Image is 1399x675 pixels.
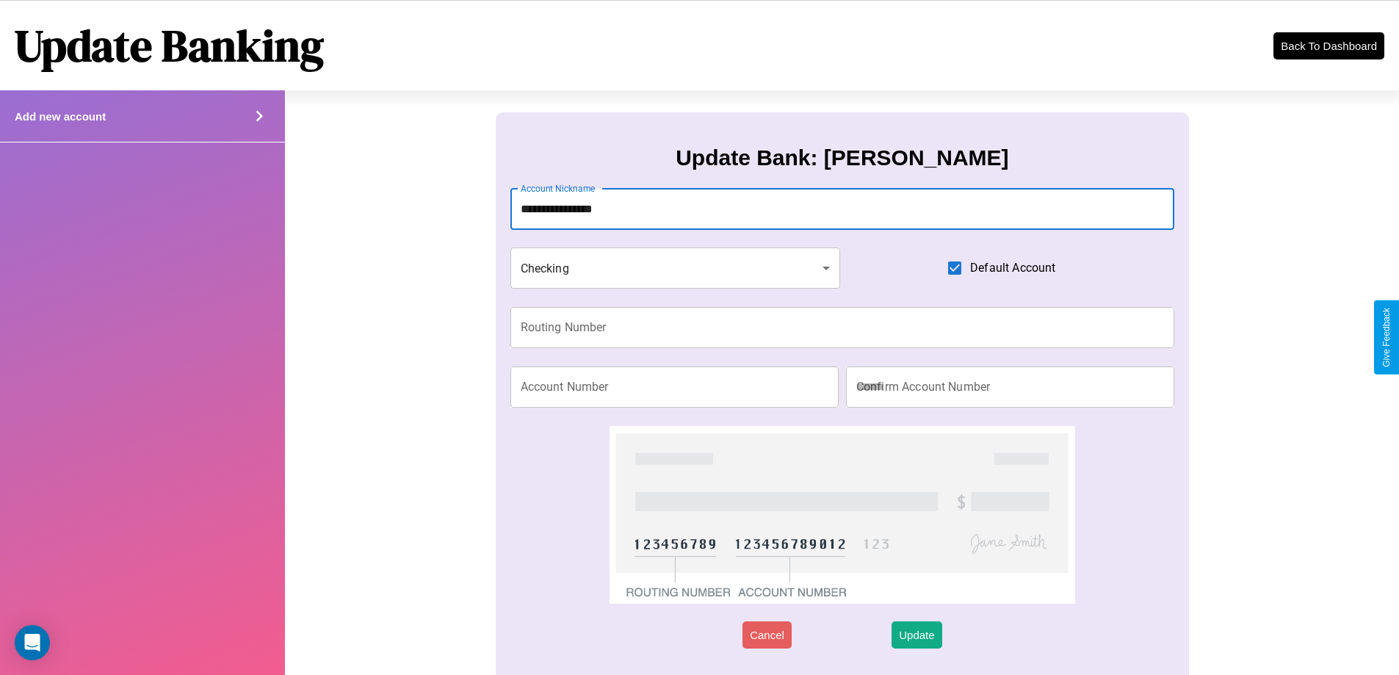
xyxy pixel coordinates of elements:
button: Back To Dashboard [1273,32,1384,59]
div: Give Feedback [1381,308,1392,367]
div: Checking [510,248,841,289]
h1: Update Banking [15,15,324,76]
div: Open Intercom Messenger [15,625,50,660]
button: Update [892,621,941,649]
h4: Add new account [15,110,106,123]
span: Default Account [970,259,1055,277]
h3: Update Bank: [PERSON_NAME] [676,145,1008,170]
label: Account Nickname [521,182,596,195]
button: Cancel [742,621,792,649]
img: check [610,426,1074,604]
